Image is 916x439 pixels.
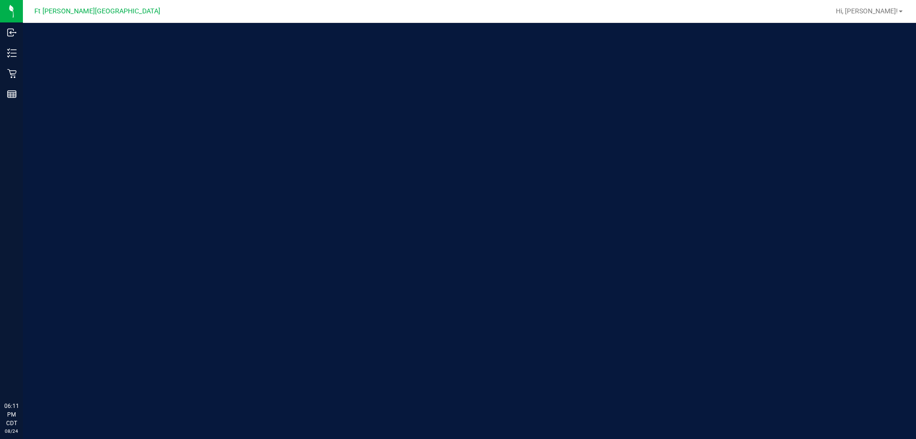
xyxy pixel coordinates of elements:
[836,7,898,15] span: Hi, [PERSON_NAME]!
[7,89,17,99] inline-svg: Reports
[7,48,17,58] inline-svg: Inventory
[4,428,19,435] p: 08/24
[4,402,19,428] p: 06:11 PM CDT
[7,69,17,78] inline-svg: Retail
[34,7,160,15] span: Ft [PERSON_NAME][GEOGRAPHIC_DATA]
[7,28,17,37] inline-svg: Inbound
